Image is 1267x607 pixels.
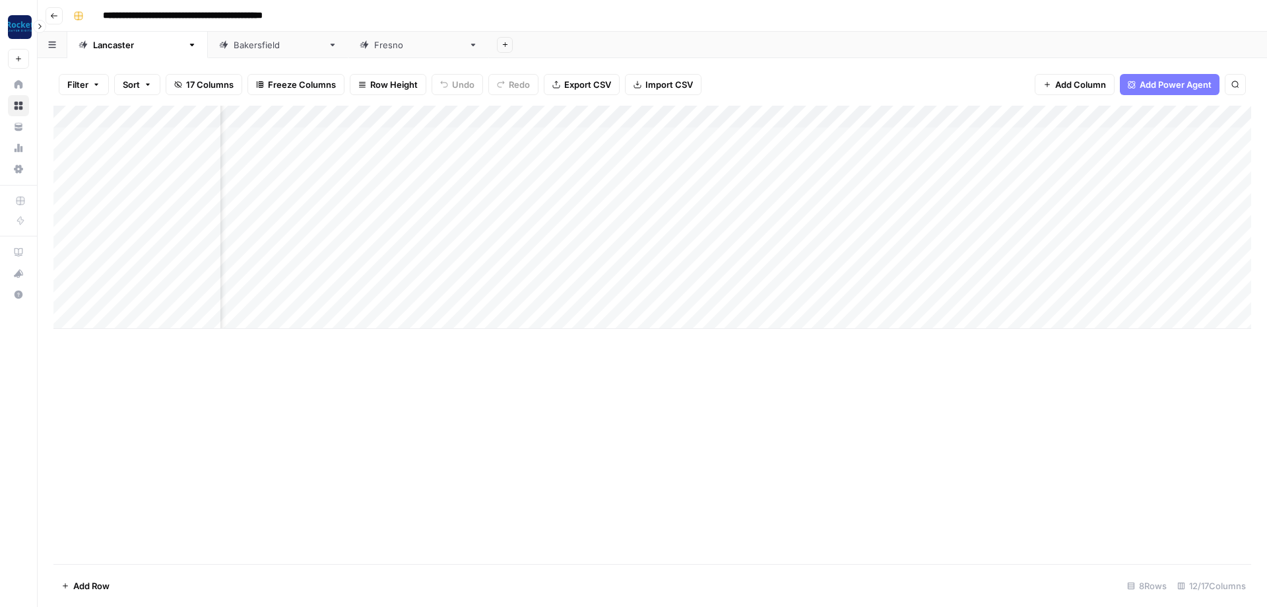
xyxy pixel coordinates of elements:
[67,32,208,58] a: [GEOGRAPHIC_DATA]
[8,284,29,305] button: Help + Support
[53,575,117,596] button: Add Row
[268,78,336,91] span: Freeze Columns
[247,74,344,95] button: Freeze Columns
[564,78,611,91] span: Export CSV
[374,38,463,52] div: [GEOGRAPHIC_DATA]
[59,74,109,95] button: Filter
[509,78,530,91] span: Redo
[8,11,29,44] button: Workspace: Rocket Pilots
[93,38,182,52] div: [GEOGRAPHIC_DATA]
[8,159,29,180] a: Settings
[1140,78,1212,91] span: Add Power Agent
[208,32,348,58] a: [GEOGRAPHIC_DATA]
[432,74,483,95] button: Undo
[1035,74,1115,95] button: Add Column
[8,263,29,284] button: What's new?
[8,137,29,159] a: Usage
[166,74,242,95] button: 17 Columns
[488,74,538,95] button: Redo
[1172,575,1251,596] div: 12/17 Columns
[67,78,88,91] span: Filter
[452,78,474,91] span: Undo
[9,264,28,283] div: What's new?
[645,78,693,91] span: Import CSV
[544,74,620,95] button: Export CSV
[186,78,234,91] span: 17 Columns
[1055,78,1106,91] span: Add Column
[8,242,29,263] a: AirOps Academy
[625,74,701,95] button: Import CSV
[350,74,426,95] button: Row Height
[1122,575,1172,596] div: 8 Rows
[123,78,140,91] span: Sort
[234,38,323,52] div: [GEOGRAPHIC_DATA]
[1120,74,1219,95] button: Add Power Agent
[370,78,418,91] span: Row Height
[8,15,32,39] img: Rocket Pilots Logo
[114,74,160,95] button: Sort
[8,74,29,95] a: Home
[73,579,110,592] span: Add Row
[348,32,489,58] a: [GEOGRAPHIC_DATA]
[8,95,29,116] a: Browse
[8,116,29,137] a: Your Data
